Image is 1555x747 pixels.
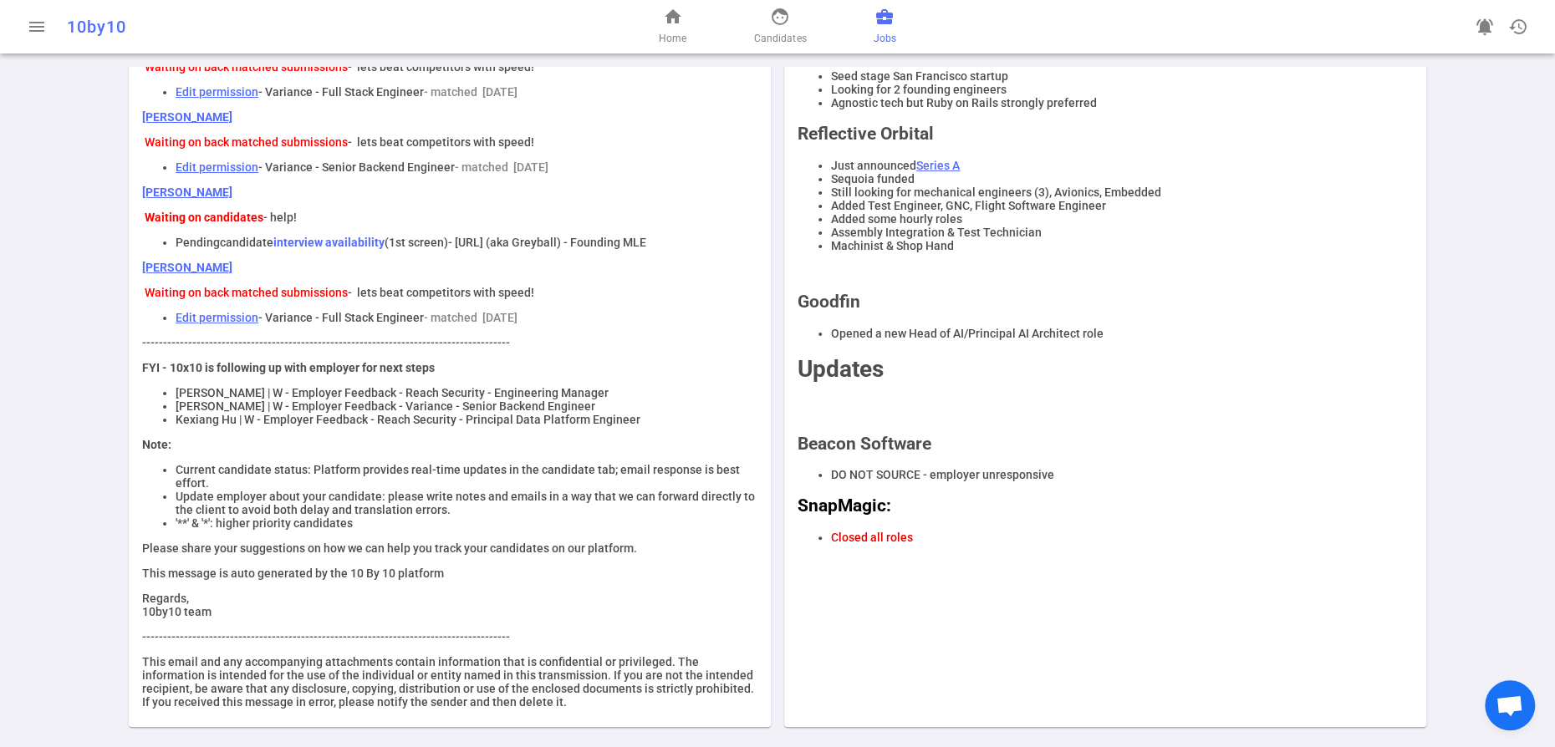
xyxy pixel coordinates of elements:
li: Kexiang Hu | W - Employer Feedback - Reach Security - Principal Data Platform Engineer [176,413,757,426]
li: [PERSON_NAME] | W - Employer Feedback - Variance - Senior Backend Engineer [176,399,757,413]
p: ---------------------------------------------------------------------------------------- [142,336,757,349]
li: Looking for 2 founding engineers [831,83,1413,96]
button: Open history [1501,10,1535,43]
a: Edit permission [176,160,258,174]
li: Update employer about your candidate: please write notes and emails in a way that we can forward ... [176,490,757,516]
a: Go to see announcements [1468,10,1501,43]
a: [PERSON_NAME] [142,261,232,274]
li: Agnostic tech but Ruby on Rails strongly preferred [831,96,1413,109]
p: Regards, 10by10 team [142,592,757,618]
li: Sequoia funded [831,172,1413,185]
li: Still looking for mechanical engineers (3), Avionics, Embedded [831,185,1413,199]
a: Open chat [1485,680,1535,730]
li: Assembly Integration & Test Technician [831,226,1413,239]
span: - matched [DATE] [424,85,517,99]
span: - Variance - Full Stack Engineer [258,311,424,324]
a: Edit permission [176,311,258,324]
span: face [770,7,790,27]
li: '**' & '*': higher priority candidates [176,516,757,530]
p: This email and any accompanying attachments contain information that is confidential or privilege... [142,655,757,709]
span: Waiting on back matched submissions [145,135,348,149]
span: candidate [220,236,273,249]
p: This message is auto generated by the 10 By 10 platform [142,567,757,580]
span: Waiting on back matched submissions [145,286,348,299]
span: - lets beat competitors with speed! [348,135,534,149]
li: Current candidate status: Platform provides real-time updates in the candidate tab; email respons... [176,463,757,490]
p: Please share your suggestions on how we can help you track your candidates on our platform. [142,541,757,555]
h2: Goodfin [798,292,1413,312]
li: Machinist & Shop Hand [831,239,1413,252]
span: Closed all roles [831,531,913,544]
span: Jobs [874,30,896,47]
span: - matched [DATE] [455,160,548,174]
p: ---------------------------------------------------------------------------------------- [142,630,757,643]
strong: FYI - 10x10 is following up with employer for next steps [142,361,435,374]
a: Home [659,7,686,47]
span: - lets beat competitors with speed! [348,286,534,299]
span: notifications_active [1475,17,1495,37]
a: Candidates [753,7,806,47]
span: (1st screen) [385,236,448,249]
li: Added Test Engineer, GNC, Flight Software Engineer [831,199,1413,212]
li: [PERSON_NAME] | W - Employer Feedback - Reach Security - Engineering Manager [176,386,757,399]
h2: Beacon Software [798,434,1413,454]
span: Home [659,30,686,47]
span: SnapMagic: [798,495,891,516]
span: Waiting on back matched submissions [145,60,348,74]
a: Jobs [874,7,896,47]
strong: Note: [142,438,171,451]
span: Pending [176,236,220,249]
li: Opened a new Head of AI/Principal AI Architect role [831,327,1413,340]
span: home [663,7,683,27]
a: Series A [916,159,960,172]
a: [PERSON_NAME] [142,110,232,124]
li: DO NOT SOURCE - employer unresponsive [831,468,1413,481]
h2: Reflective Orbital [798,124,1413,144]
h1: Updates [798,355,1413,383]
span: history [1508,17,1528,37]
span: - lets beat competitors with speed! [348,60,534,74]
a: Edit permission [176,85,258,99]
li: Seed stage San Francisco startup [831,69,1413,83]
span: - Variance - Senior Backend Engineer [258,160,455,174]
a: [PERSON_NAME] [142,185,232,199]
span: business_center [874,7,895,27]
strong: Waiting on candidates [145,211,263,224]
li: Added some hourly roles [831,212,1413,226]
span: - [URL] (aka Greyball) - Founding MLE [448,236,646,249]
span: - matched [DATE] [424,311,517,324]
span: - help! [263,211,297,224]
span: menu [27,17,47,37]
button: Open menu [20,10,54,43]
span: - Variance - Full Stack Engineer [258,85,424,99]
div: 10by10 [67,17,512,37]
strong: interview availability [273,236,385,249]
li: Just announced [831,159,1413,172]
span: Candidates [753,30,806,47]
